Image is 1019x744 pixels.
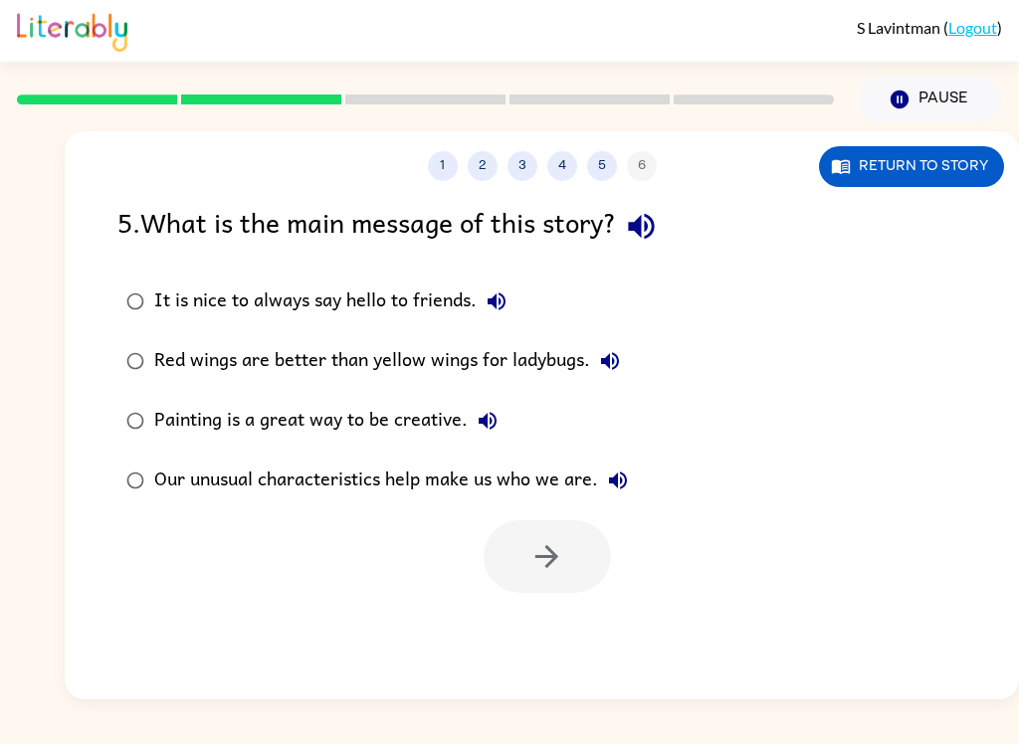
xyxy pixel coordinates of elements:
div: Red wings are better than yellow wings for ladybugs. [154,341,630,381]
button: Return to story [819,146,1004,187]
button: Our unusual characteristics help make us who we are. [598,461,638,500]
span: S Lavintman [857,18,943,37]
button: 2 [468,151,498,181]
div: It is nice to always say hello to friends. [154,281,516,321]
div: 5 . What is the main message of this story? [117,201,966,252]
img: Literably [17,8,127,52]
button: 1 [428,151,458,181]
button: Red wings are better than yellow wings for ladybugs. [590,341,630,381]
button: 5 [587,151,617,181]
a: Logout [948,18,997,37]
div: ( ) [857,18,1002,37]
button: Pause [858,77,1002,122]
div: Our unusual characteristics help make us who we are. [154,461,638,500]
button: Painting is a great way to be creative. [468,401,508,441]
button: It is nice to always say hello to friends. [477,281,516,321]
div: Painting is a great way to be creative. [154,401,508,441]
button: 3 [508,151,537,181]
button: 4 [547,151,577,181]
